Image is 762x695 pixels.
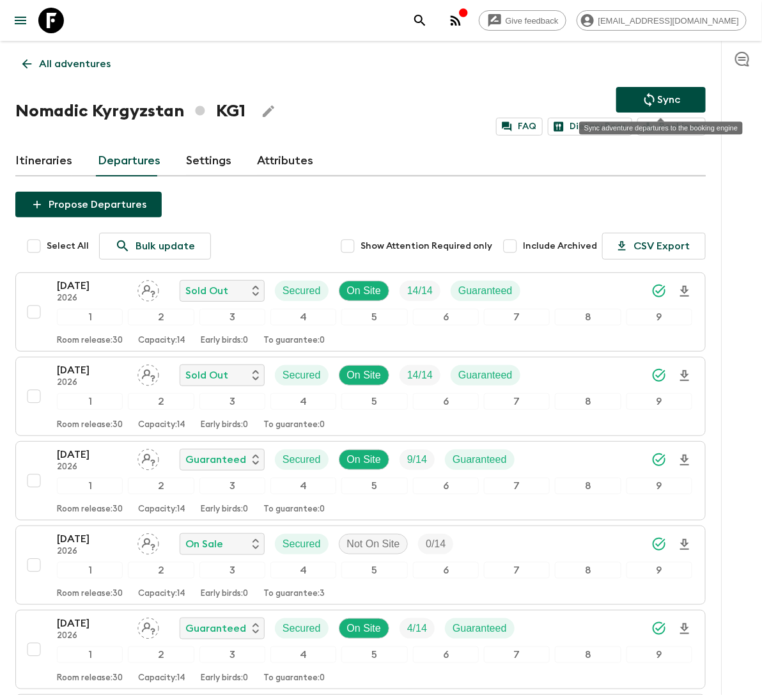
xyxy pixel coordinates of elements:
span: Give feedback [499,16,566,26]
a: All adventures [15,51,118,77]
svg: Download Onboarding [677,368,692,384]
div: 9 [626,646,692,663]
p: Room release: 30 [57,336,123,346]
div: Secured [275,281,329,301]
svg: Download Onboarding [677,453,692,468]
div: 2 [128,478,194,494]
p: 2026 [57,293,127,304]
div: 3 [199,646,265,663]
span: Show Attention Required only [361,240,492,253]
div: 1 [57,309,123,325]
span: Assign pack leader [137,537,159,547]
div: 9 [626,309,692,325]
div: 9 [626,562,692,579]
div: 9 [626,393,692,410]
div: 5 [341,393,407,410]
p: On Site [347,368,381,383]
button: Edit Adventure Title [256,98,281,124]
div: Sync adventure departures to the booking engine [579,121,743,134]
div: Trip Fill [400,618,435,639]
p: [DATE] [57,278,127,293]
svg: Synced Successfully [651,368,667,383]
p: [DATE] [57,363,127,378]
p: Capacity: 14 [138,420,185,430]
svg: Download Onboarding [677,284,692,299]
p: 2026 [57,547,127,557]
div: 1 [57,393,123,410]
div: 5 [341,646,407,663]
a: Give feedback [479,10,566,31]
p: Early birds: 0 [201,336,248,346]
button: menu [8,8,33,33]
div: 4 [270,478,336,494]
p: Capacity: 14 [138,504,185,515]
div: 7 [484,646,550,663]
p: Guaranteed [185,621,246,636]
div: 6 [413,393,479,410]
p: To guarantee: 0 [263,336,325,346]
p: Secured [283,536,321,552]
div: 8 [555,478,621,494]
button: [DATE]2026Assign pack leaderSold OutSecuredOn SiteTrip FillGuaranteed123456789Room release:30Capa... [15,272,706,352]
p: Sync [657,92,680,107]
div: 1 [57,562,123,579]
p: Room release: 30 [57,504,123,515]
p: Guaranteed [453,452,507,467]
p: [DATE] [57,447,127,462]
button: [DATE]2026Assign pack leaderSold OutSecuredOn SiteTrip FillGuaranteed123456789Room release:30Capa... [15,357,706,436]
p: Guaranteed [185,452,246,467]
p: Room release: 30 [57,589,123,599]
div: 3 [199,478,265,494]
p: Guaranteed [458,368,513,383]
div: 7 [484,478,550,494]
div: 2 [128,393,194,410]
div: Trip Fill [400,281,440,301]
div: On Site [339,365,389,386]
button: search adventures [407,8,433,33]
span: Assign pack leader [137,621,159,632]
p: Sold Out [185,283,228,299]
p: On Site [347,452,381,467]
div: 6 [413,562,479,579]
p: Guaranteed [458,283,513,299]
div: Secured [275,618,329,639]
div: Secured [275,534,329,554]
div: 8 [555,393,621,410]
svg: Synced Successfully [651,283,667,299]
div: 4 [270,309,336,325]
div: 2 [128,562,194,579]
div: Trip Fill [418,534,453,554]
p: On Site [347,621,381,636]
div: 4 [270,393,336,410]
p: Capacity: 14 [138,673,185,683]
h1: Nomadic Kyrgyzstan KG1 [15,98,245,124]
p: 2026 [57,462,127,472]
p: Guaranteed [453,621,507,636]
span: Assign pack leader [137,453,159,463]
div: 3 [199,562,265,579]
button: [DATE]2026Assign pack leaderGuaranteedSecuredOn SiteTrip FillGuaranteed123456789Room release:30Ca... [15,441,706,520]
p: Secured [283,452,321,467]
span: Select All [47,240,89,253]
div: 4 [270,562,336,579]
p: Room release: 30 [57,420,123,430]
svg: Synced Successfully [651,452,667,467]
span: Assign pack leader [137,368,159,379]
div: 9 [626,478,692,494]
div: 2 [128,646,194,663]
p: 2026 [57,378,127,388]
a: Bulk update [99,233,211,260]
div: 8 [555,309,621,325]
p: To guarantee: 0 [263,504,325,515]
p: [DATE] [57,531,127,547]
p: 14 / 14 [407,283,433,299]
p: 2026 [57,631,127,641]
div: 6 [413,309,479,325]
svg: Download Onboarding [677,537,692,552]
div: On Site [339,618,389,639]
svg: Download Onboarding [677,621,692,637]
a: FAQ [496,118,543,136]
div: 6 [413,478,479,494]
div: On Site [339,449,389,470]
div: 5 [341,562,407,579]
